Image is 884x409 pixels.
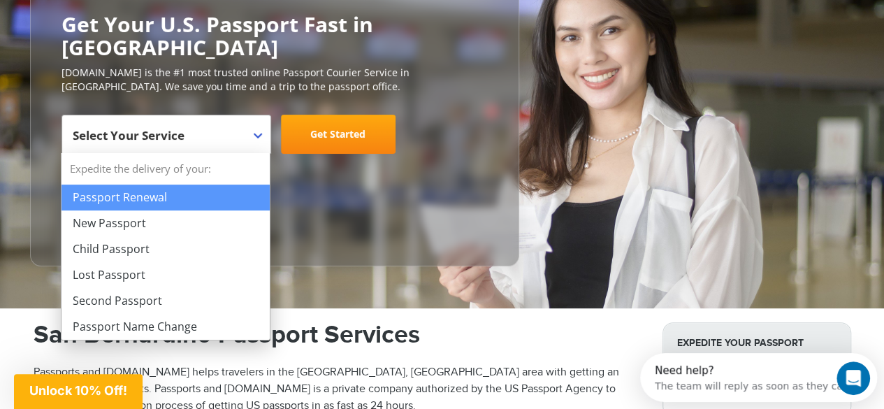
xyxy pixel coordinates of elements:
[61,262,270,288] li: Lost Passport
[61,153,270,340] li: Expedite the delivery of your:
[73,127,184,143] span: Select Your Service
[61,288,270,314] li: Second Passport
[61,66,488,94] p: [DOMAIN_NAME] is the #1 most trusted online Passport Courier Service in [GEOGRAPHIC_DATA]. We sav...
[15,23,209,38] div: The team will reply as soon as they can
[61,115,271,154] span: Select Your Service
[663,323,850,363] strong: Expedite Your Passport
[6,6,250,44] div: Open Intercom Messenger
[61,210,270,236] li: New Passport
[61,153,270,185] strong: Expedite the delivery of your:
[61,161,488,175] span: Starting at $199 + government fees
[836,361,870,395] iframe: Intercom live chat
[29,383,127,398] span: Unlock 10% Off!
[15,12,209,23] div: Need help?
[61,314,270,340] li: Passport Name Change
[73,120,256,159] span: Select Your Service
[34,322,642,347] h1: San Bernardino Passport Services
[61,13,488,59] h2: Get Your U.S. Passport Fast in [GEOGRAPHIC_DATA]
[281,115,396,154] a: Get Started
[14,374,143,409] div: Unlock 10% Off!
[61,236,270,262] li: Child Passport
[640,353,877,402] iframe: Intercom live chat discovery launcher
[61,185,270,210] li: Passport Renewal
